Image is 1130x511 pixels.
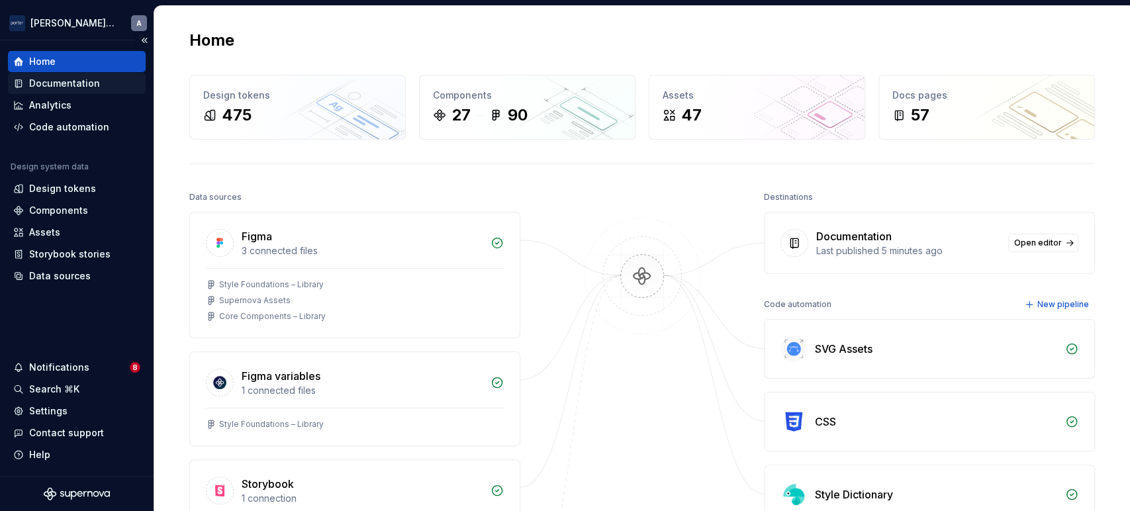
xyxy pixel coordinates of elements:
button: Collapse sidebar [135,31,154,50]
img: f0306bc8-3074-41fb-b11c-7d2e8671d5eb.png [9,15,25,31]
a: Figma variables1 connected filesStyle Foundations – Library [189,351,520,446]
span: 8 [130,362,140,373]
div: Design tokens [29,182,96,195]
div: [PERSON_NAME] Airlines [30,17,115,30]
div: 90 [508,105,528,126]
div: Storybook stories [29,248,111,261]
div: 3 connected files [242,244,483,257]
div: Code automation [764,295,831,314]
div: Design system data [11,162,89,172]
div: 47 [681,105,702,126]
a: Components2790 [419,75,636,140]
div: Home [29,55,56,68]
button: Contact support [8,422,146,443]
span: Open editor [1014,238,1062,248]
div: Destinations [764,188,813,207]
div: Docs pages [892,89,1081,102]
a: Documentation [8,73,146,94]
a: Home [8,51,146,72]
div: Data sources [29,269,91,283]
div: Notifications [29,361,89,374]
span: New pipeline [1037,299,1089,310]
button: Help [8,444,146,465]
div: Style Dictionary [815,487,893,502]
a: Design tokens [8,178,146,199]
a: Figma3 connected filesStyle Foundations – LibrarySupernova AssetsCore Components – Library [189,212,520,338]
button: Notifications8 [8,357,146,378]
div: Figma variables [242,368,320,384]
div: 27 [451,105,471,126]
div: Assets [29,226,60,239]
div: Storybook [242,476,294,492]
div: 1 connected files [242,384,483,397]
div: 475 [222,105,252,126]
div: Analytics [29,99,71,112]
div: Help [29,448,50,461]
div: Assets [663,89,851,102]
a: Design tokens475 [189,75,406,140]
div: Components [433,89,622,102]
a: Docs pages57 [878,75,1095,140]
a: Assets47 [649,75,865,140]
a: Code automation [8,116,146,138]
div: SVG Assets [815,341,872,357]
div: Code automation [29,120,109,134]
a: Components [8,200,146,221]
svg: Supernova Logo [44,487,110,500]
div: Figma [242,228,272,244]
div: Contact support [29,426,104,440]
button: Search ⌘K [8,379,146,400]
div: Components [29,204,88,217]
div: Search ⌘K [29,383,79,396]
a: Settings [8,400,146,422]
div: CSS [815,414,836,430]
div: A [136,18,142,28]
div: Documentation [816,228,892,244]
div: Style Foundations – Library [219,279,324,290]
button: [PERSON_NAME] AirlinesA [3,9,151,37]
a: Analytics [8,95,146,116]
button: New pipeline [1021,295,1095,314]
div: Design tokens [203,89,392,102]
div: Documentation [29,77,100,90]
div: Settings [29,404,68,418]
a: Storybook stories [8,244,146,265]
div: Data sources [189,188,242,207]
div: Supernova Assets [219,295,291,306]
a: Open editor [1008,234,1078,252]
div: Last published 5 minutes ago [816,244,1000,257]
div: 1 connection [242,492,483,505]
div: Core Components – Library [219,311,326,322]
div: Style Foundations – Library [219,419,324,430]
h2: Home [189,30,234,51]
div: 57 [911,105,929,126]
a: Data sources [8,265,146,287]
a: Assets [8,222,146,243]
